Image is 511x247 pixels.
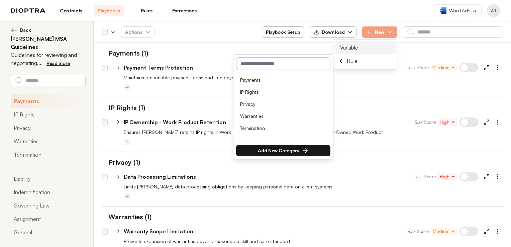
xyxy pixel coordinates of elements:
li: Payments [237,74,329,86]
button: Add tag [124,139,130,145]
p: IP Ownership - Work Product Retention [124,118,226,126]
button: New [362,26,397,38]
button: Payments [11,94,85,108]
span: Variable [340,44,358,52]
span: Medium [433,228,455,235]
p: Guidelines for reviewing and negotiating [11,51,85,67]
button: IP Rights [11,108,85,121]
span: High [440,119,455,126]
div: Download [314,29,345,35]
p: Ensures [PERSON_NAME] retains IP rights in Work Product except for specifically identified Client... [124,129,503,136]
p: Maintains reasonable payment terms and late payment interest to ensure cash flow [124,74,503,81]
span: Actions [120,26,156,38]
span: Read more [46,60,70,66]
span: Risk Score [407,64,429,71]
button: Playbook Setup [262,26,304,38]
li: IP Rights [237,86,329,98]
img: left arrow [11,27,17,33]
span: Back [20,27,31,33]
a: Contracts [56,5,86,16]
button: Medium [431,64,457,71]
a: Rules [132,5,162,16]
button: Governing Law [11,199,85,212]
button: High [438,173,457,180]
button: Back [11,27,85,33]
div: Select all [102,29,108,35]
p: Payment Terms Protection [124,64,193,72]
button: General [11,226,85,239]
button: Assignment [11,212,85,226]
button: Actions [121,26,155,38]
a: Extractions [170,5,199,16]
span: Risk Score [407,228,429,235]
span: Medium [433,64,455,71]
button: Add New Category [236,145,330,156]
a: Word Add-in [434,4,482,17]
span: Rule [347,57,357,65]
h1: Privacy (1) [102,157,140,167]
button: Add tag [124,193,130,200]
img: word [440,7,446,14]
button: High [438,118,457,126]
img: logo [11,8,45,13]
button: Indemnification [11,185,85,199]
p: Limits [PERSON_NAME] data processing obligations by keeping personal data on client systems [124,183,503,190]
li: Privacy [237,98,329,110]
button: Privacy [11,121,85,135]
h1: Warranties (1) [102,212,151,222]
p: Data Processing Limitations [124,173,196,181]
h2: [PERSON_NAME] MSA Guidelines [11,35,85,51]
span: Risk Score [414,173,436,180]
button: Warranties [11,135,85,148]
span: Word Add-in [449,7,476,14]
button: Medium [431,228,457,235]
li: Termination [237,122,329,134]
button: Liability [11,172,85,185]
a: Playbooks [94,5,124,16]
p: Warranty Scope Limitation [124,227,193,235]
button: Termination [11,148,85,161]
h1: IP Rights (1) [102,103,145,113]
span: ... [37,60,41,66]
span: High [440,173,455,180]
button: Profile menu [487,4,500,17]
p: Prevents expansion of warranties beyond reasonable skill and care standard [124,238,503,245]
h1: Payments (1) [102,48,148,58]
li: Warranties [237,110,329,122]
span: Risk Score [414,119,436,126]
button: Download [310,26,356,38]
button: Add tag [124,84,130,91]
